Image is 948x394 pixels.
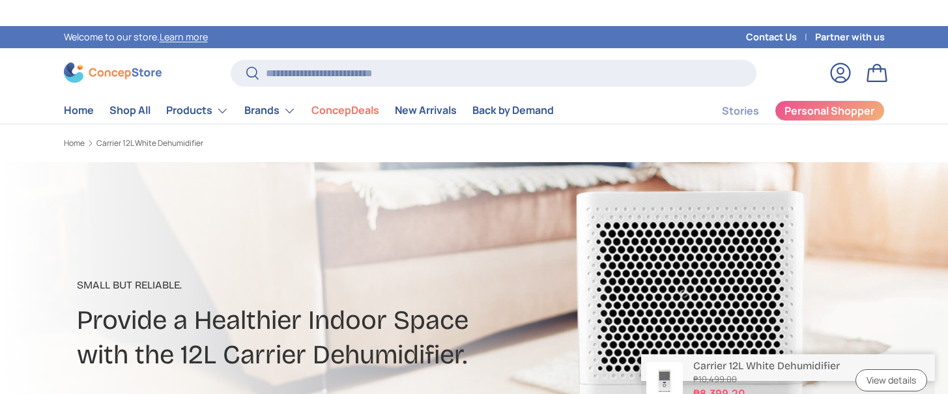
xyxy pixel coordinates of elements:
a: Learn more [160,31,208,43]
a: Shop All [109,98,151,123]
a: Home [64,139,85,147]
a: ConcepDeals [311,98,379,123]
p: Welcome to our store. [64,30,208,44]
img: ConcepStore [64,63,162,83]
h2: Provide a Healthier Indoor Space with the 12L Carrier Dehumidifier. [77,303,577,373]
s: ₱10,499.00 [693,373,840,386]
summary: Brands [237,98,304,124]
summary: Products [158,98,237,124]
p: Carrier 12L White Dehumidifier [693,359,840,372]
a: Back by Demand [472,98,554,123]
nav: Secondary [691,98,885,124]
a: View details [855,369,927,392]
a: Products [166,98,229,124]
p: Small But Reliable. [77,277,577,293]
a: New Arrivals [395,98,457,123]
a: Brands [244,98,296,124]
a: Contact Us [746,30,815,44]
a: Home [64,98,94,123]
a: Stories [722,98,759,124]
a: Personal Shopper [775,100,885,121]
a: Carrier 12L White Dehumidifier [96,139,203,147]
span: Personal Shopper [784,106,874,116]
nav: Breadcrumbs [64,137,499,149]
nav: Primary [64,98,554,124]
a: Partner with us [815,30,885,44]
